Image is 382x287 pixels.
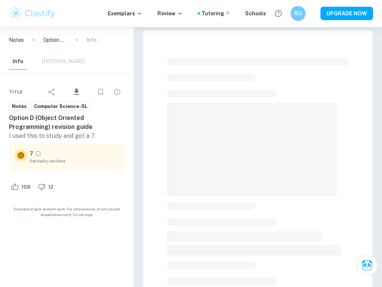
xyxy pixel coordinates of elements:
[9,132,125,141] p: I used this to study and got a 7.
[108,9,143,18] p: Exemplars
[9,206,125,217] span: Example of past student work. For reference on structure and expectations only. Do not copy.
[35,150,41,157] a: Grade partially verified
[9,114,125,132] h6: Option D (Object Oriented Programming) revision guide
[31,102,91,111] a: Computer Science-SL
[30,149,33,158] p: 7
[245,9,266,18] a: Schools
[87,36,97,44] p: Info
[31,103,90,110] span: Computer Science-SL
[291,6,306,21] button: RO
[30,158,119,164] span: Partially verified
[9,36,24,44] a: Notes
[36,181,57,193] div: Dislike
[272,7,285,20] button: Help and Feedback
[201,9,230,18] a: Tutoring
[44,183,57,191] span: 12
[9,53,27,70] button: Info
[294,9,303,18] h6: RO
[320,7,373,20] button: UPGRADE NOW
[9,89,23,95] span: Title
[9,181,34,193] div: Like
[110,84,125,99] div: Report issue
[9,102,29,111] a: Notes
[9,103,29,110] span: Notes
[43,36,67,44] p: Option D (Object Oriented Programming) revision guide
[61,82,92,102] div: Download
[357,255,378,276] button: Ask Clai
[17,183,34,191] span: 169
[44,84,59,99] div: Share
[93,84,108,99] div: Bookmark
[9,6,56,21] img: Clastify logo
[157,9,183,18] p: Review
